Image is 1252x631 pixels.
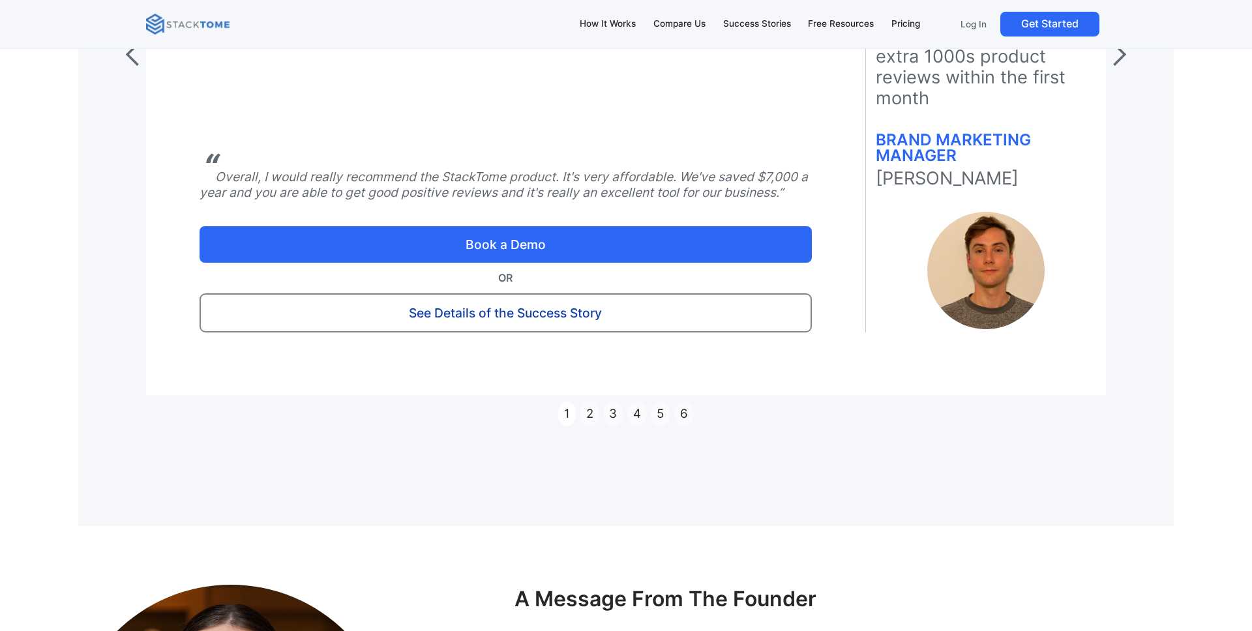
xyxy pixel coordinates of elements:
a: Success Stories [717,10,797,38]
p: OR [200,269,812,287]
div: Show slide 3 of 6 [603,402,623,426]
h1: BRAND MARKETING MANAGER [876,132,1096,163]
a: Book a Demo [200,226,812,263]
div: Show slide 6 of 6 [674,402,694,426]
div: Show slide 5 of 6 [651,402,670,426]
div: Free Resources [808,17,874,31]
div: Success Stories [723,17,791,31]
a: Compare Us [647,10,711,38]
div: Show slide 2 of 6 [580,402,599,426]
p: Overall, I would really recommend the StackTome product. It's very affordable. We've saved $7,000... [200,163,812,200]
a: Get Started [1000,12,1099,37]
a: See Details of the Success Story [200,293,812,332]
a: Log In [952,12,995,37]
div: Compare Us [653,17,706,31]
div: Show slide 4 of 6 [627,402,648,426]
a: Pricing [886,10,927,38]
div: Show slide 1 of 6 [558,402,576,426]
strong: “ [200,146,215,190]
a: How It Works [574,10,642,38]
div: How It Works [580,17,636,31]
div: Pricing [891,17,920,31]
p: Log In [961,18,987,30]
a: Free Resources [802,10,880,38]
p: [PERSON_NAME] [876,168,1096,189]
